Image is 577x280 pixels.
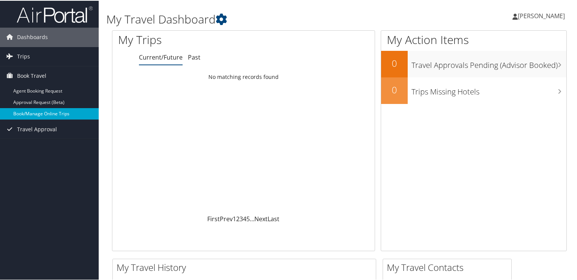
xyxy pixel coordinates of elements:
a: Current/Future [139,52,183,61]
img: airportal-logo.png [17,5,93,23]
a: Last [268,214,279,222]
span: Travel Approval [17,119,57,138]
a: 0Trips Missing Hotels [381,77,566,103]
h2: My Travel History [117,260,376,273]
h3: Travel Approvals Pending (Advisor Booked) [411,55,566,70]
h1: My Action Items [381,31,566,47]
td: No matching records found [112,69,375,83]
h2: 0 [381,83,408,96]
a: 2 [236,214,240,222]
span: Book Travel [17,66,46,85]
a: Prev [220,214,233,222]
h1: My Trips [118,31,260,47]
span: Dashboards [17,27,48,46]
span: [PERSON_NAME] [518,11,565,19]
a: [PERSON_NAME] [512,4,572,27]
h1: My Travel Dashboard [106,11,417,27]
span: … [250,214,254,222]
a: 4 [243,214,246,222]
a: Past [188,52,200,61]
a: First [207,214,220,222]
a: Next [254,214,268,222]
h2: 0 [381,56,408,69]
h3: Trips Missing Hotels [411,82,566,96]
a: 1 [233,214,236,222]
a: 5 [246,214,250,222]
h2: My Travel Contacts [387,260,511,273]
span: Trips [17,46,30,65]
a: 0Travel Approvals Pending (Advisor Booked) [381,50,566,77]
a: 3 [240,214,243,222]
